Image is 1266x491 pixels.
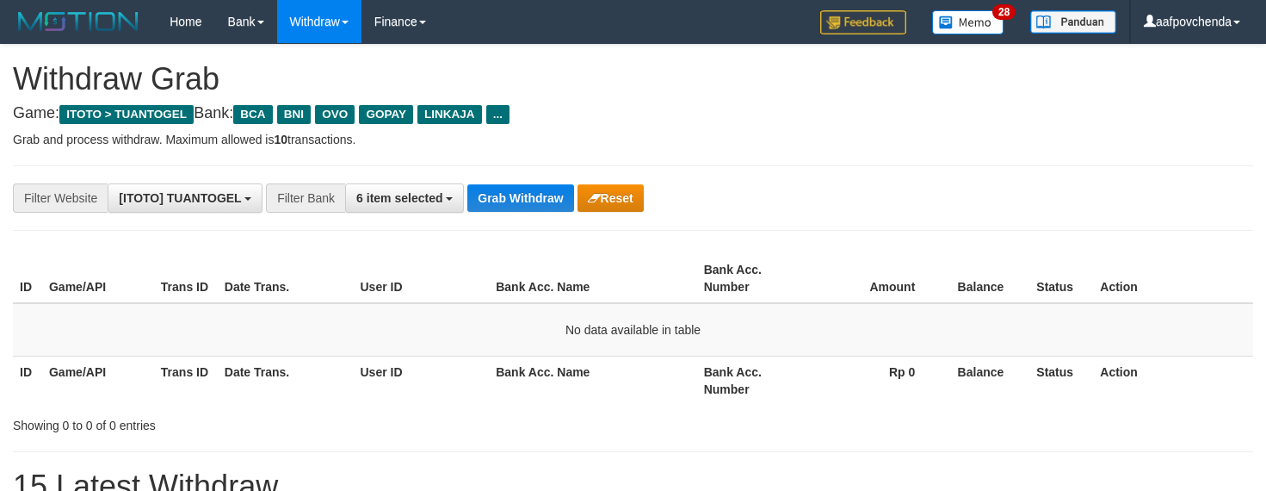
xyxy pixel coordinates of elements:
[59,105,194,124] span: ITOTO > TUANTOGEL
[13,356,42,405] th: ID
[13,303,1253,357] td: No data available in table
[354,356,490,405] th: User ID
[119,191,241,205] span: [ITOTO] TUANTOGEL
[820,10,906,34] img: Feedback.jpg
[356,191,442,205] span: 6 item selected
[13,254,42,303] th: ID
[218,254,354,303] th: Date Trans.
[154,254,218,303] th: Trans ID
[359,105,413,124] span: GOPAY
[1093,254,1253,303] th: Action
[154,356,218,405] th: Trans ID
[1030,10,1116,34] img: panduan.png
[13,183,108,213] div: Filter Website
[345,183,464,213] button: 6 item selected
[577,184,644,212] button: Reset
[42,254,154,303] th: Game/API
[13,9,144,34] img: MOTION_logo.png
[13,62,1253,96] h1: Withdraw Grab
[1029,356,1093,405] th: Status
[417,105,482,124] span: LINKAJA
[992,4,1016,20] span: 28
[42,356,154,405] th: Game/API
[932,10,1004,34] img: Button%20Memo.svg
[354,254,490,303] th: User ID
[941,254,1029,303] th: Balance
[941,356,1029,405] th: Balance
[274,133,287,146] strong: 10
[13,410,515,434] div: Showing 0 to 0 of 0 entries
[266,183,345,213] div: Filter Bank
[13,105,1253,122] h4: Game: Bank:
[467,184,573,212] button: Grab Withdraw
[809,356,942,405] th: Rp 0
[1093,356,1253,405] th: Action
[108,183,262,213] button: [ITOTO] TUANTOGEL
[697,254,809,303] th: Bank Acc. Number
[486,105,509,124] span: ...
[315,105,355,124] span: OVO
[233,105,272,124] span: BCA
[809,254,942,303] th: Amount
[277,105,311,124] span: BNI
[1029,254,1093,303] th: Status
[697,356,809,405] th: Bank Acc. Number
[218,356,354,405] th: Date Trans.
[489,356,696,405] th: Bank Acc. Name
[489,254,696,303] th: Bank Acc. Name
[13,131,1253,148] p: Grab and process withdraw. Maximum allowed is transactions.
